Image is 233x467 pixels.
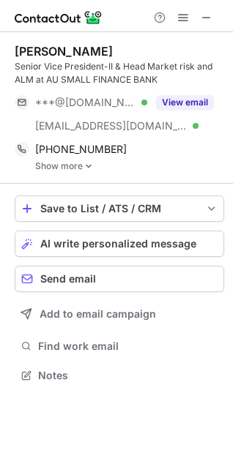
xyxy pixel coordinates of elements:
[35,96,136,109] span: ***@[DOMAIN_NAME]
[35,119,188,132] span: [EMAIL_ADDRESS][DOMAIN_NAME]
[84,161,93,171] img: -
[40,273,96,285] span: Send email
[15,266,224,292] button: Send email
[156,95,214,110] button: Reveal Button
[40,203,199,214] div: Save to List / ATS / CRM
[15,9,103,26] img: ContactOut v5.3.10
[15,301,224,327] button: Add to email campaign
[40,308,156,320] span: Add to email campaign
[35,143,127,156] span: [PHONE_NUMBER]
[35,161,224,171] a: Show more
[40,238,196,250] span: AI write personalized message
[15,336,224,356] button: Find work email
[15,231,224,257] button: AI write personalized message
[15,60,224,86] div: Senior Vice President-II & Head Market risk and ALM at AU SMALL FINANCE BANK
[38,340,218,353] span: Find work email
[15,365,224,386] button: Notes
[15,195,224,222] button: save-profile-one-click
[15,44,113,59] div: [PERSON_NAME]
[38,369,218,382] span: Notes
